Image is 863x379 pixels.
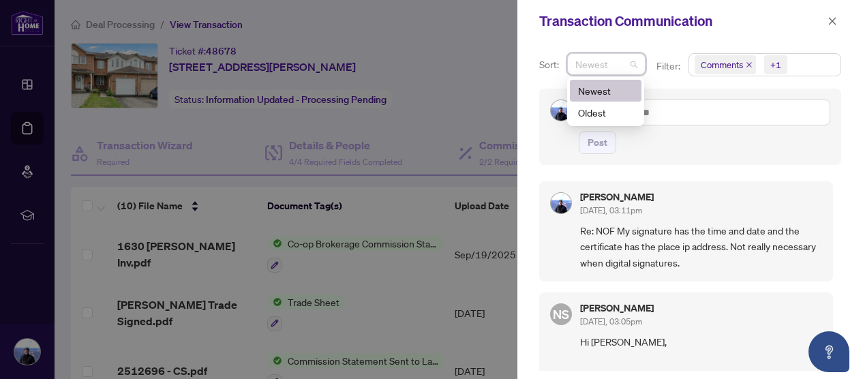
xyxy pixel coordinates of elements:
[578,105,633,120] div: Oldest
[539,11,823,31] div: Transaction Communication
[580,192,654,202] h5: [PERSON_NAME]
[695,55,756,74] span: Comments
[828,16,837,26] span: close
[570,102,641,123] div: Oldest
[701,58,743,72] span: Comments
[570,80,641,102] div: Newest
[553,305,569,324] span: NS
[539,57,562,72] p: Sort:
[580,205,642,215] span: [DATE], 03:11pm
[575,54,637,74] span: Newest
[579,131,616,154] button: Post
[746,61,753,68] span: close
[578,83,633,98] div: Newest
[580,223,822,271] span: Re: NOF My signature has the time and date and the certificate has the place ip address. Not real...
[770,58,781,72] div: +1
[551,193,571,213] img: Profile Icon
[656,59,682,74] p: Filter:
[580,303,654,313] h5: [PERSON_NAME]
[551,100,571,121] img: Profile Icon
[808,331,849,372] button: Open asap
[580,316,642,327] span: [DATE], 03:05pm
